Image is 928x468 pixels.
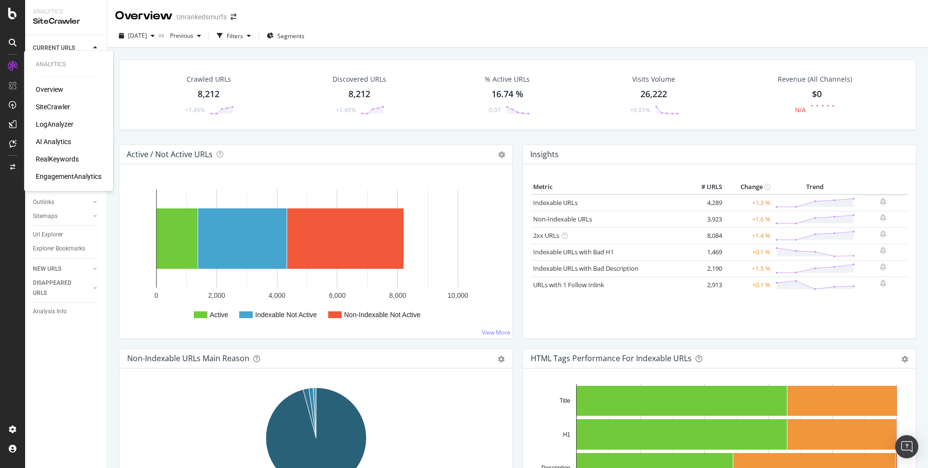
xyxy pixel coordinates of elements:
[187,74,231,84] div: Crawled URLs
[33,278,82,298] div: DISAPPEARED URLS
[36,60,101,69] div: Analytics
[36,137,71,146] a: AI Analytics
[686,227,725,244] td: 8,084
[725,211,773,227] td: +1.6 %
[533,280,604,289] a: URLs with 1 Follow Inlink
[686,211,725,227] td: 3,923
[33,197,90,207] a: Outlinks
[725,244,773,260] td: +0.1 %
[277,32,304,40] span: Segments
[33,264,61,274] div: NEW URLS
[33,244,100,254] a: Explorer Bookmarks
[227,32,243,40] div: Filters
[33,278,90,298] a: DISAPPEARED URLS
[725,260,773,277] td: +1.5 %
[166,28,205,44] button: Previous
[530,148,559,161] h4: Insights
[901,356,908,363] div: gear
[33,43,75,53] div: CURRENT URLS
[880,247,886,254] div: bell-plus
[198,88,219,101] div: 8,212
[778,74,852,84] span: Revenue (All Channels)
[880,230,886,238] div: bell-plus
[686,180,725,194] th: # URLS
[36,85,63,94] a: Overview
[344,311,420,319] text: Non-Indexable Not Active
[773,180,857,194] th: Trend
[492,88,523,101] div: 16.74 %
[336,106,356,114] div: +1.45%
[725,227,773,244] td: +1.4 %
[686,260,725,277] td: 2,190
[630,106,650,114] div: +0.01%
[33,8,99,16] div: Analytics
[880,263,886,271] div: bell-plus
[33,211,90,221] a: Sitemaps
[485,74,530,84] div: % Active URLs
[36,119,73,129] a: LogAnalyzer
[36,172,101,181] a: EngagementAnalytics
[185,106,205,114] div: +1.45%
[389,292,406,299] text: 8,000
[333,74,386,84] div: Discovered URLs
[448,292,468,299] text: 10,000
[263,28,308,44] button: Segments
[127,353,249,363] div: Non-Indexable URLs Main Reason
[640,88,667,101] div: 26,222
[155,292,159,299] text: 0
[795,106,806,114] div: N/A
[115,8,173,24] div: Overview
[725,194,773,211] td: +1.3 %
[686,194,725,211] td: 4,289
[127,148,213,161] h4: Active / Not Active URLs
[895,435,918,458] div: Open Intercom Messenger
[632,74,675,84] div: Visits Volume
[33,307,100,317] a: Analysis Info
[255,311,317,319] text: Indexable Not Active
[33,244,85,254] div: Explorer Bookmarks
[533,231,559,240] a: 2xx URLs
[176,12,227,22] div: Unrankedsmurfs
[33,16,99,27] div: SiteCrawler
[128,31,147,40] span: 2025 Oct. 6th
[487,106,501,114] div: -0.07
[33,264,90,274] a: NEW URLS
[533,264,638,273] a: Indexable URLs with Bad Description
[880,279,886,287] div: bell-plus
[686,244,725,260] td: 1,469
[115,28,159,44] button: [DATE]
[269,292,286,299] text: 4,000
[33,197,54,207] div: Outlinks
[725,277,773,293] td: +0.1 %
[33,211,58,221] div: Sitemaps
[33,230,63,240] div: Url Explorer
[533,215,592,223] a: Non-Indexable URLs
[563,431,571,438] text: H1
[208,292,225,299] text: 2,000
[36,102,70,112] a: SiteCrawler
[498,356,505,363] div: gear
[127,180,505,331] svg: A chart.
[880,198,886,205] div: bell-plus
[560,397,571,404] text: Title
[231,14,236,20] div: arrow-right-arrow-left
[348,88,370,101] div: 8,212
[812,88,822,100] span: $0
[329,292,346,299] text: 6,000
[166,31,193,40] span: Previous
[533,248,614,256] a: Indexable URLs with Bad H1
[159,31,166,39] span: vs
[533,198,578,207] a: Indexable URLs
[686,277,725,293] td: 2,913
[210,311,228,319] text: Active
[531,353,692,363] div: HTML Tags Performance for Indexable URLs
[531,180,686,194] th: Metric
[33,230,100,240] a: Url Explorer
[482,328,510,336] a: View More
